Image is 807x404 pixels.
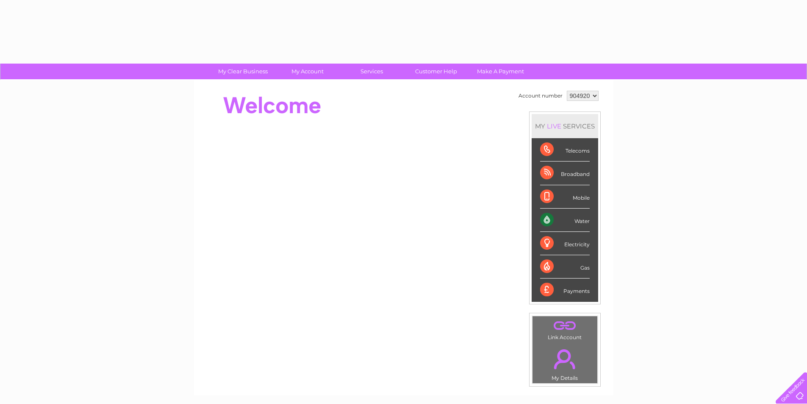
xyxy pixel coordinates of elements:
td: Account number [516,89,565,103]
a: My Account [272,64,342,79]
a: Customer Help [401,64,471,79]
div: LIVE [545,122,563,130]
a: Make A Payment [466,64,535,79]
div: Water [540,209,590,232]
a: . [535,318,595,333]
div: MY SERVICES [532,114,598,138]
div: Payments [540,279,590,301]
div: Broadband [540,162,590,185]
div: Telecoms [540,138,590,162]
a: Services [337,64,407,79]
a: . [535,344,595,374]
div: Electricity [540,232,590,255]
a: My Clear Business [208,64,278,79]
div: Gas [540,255,590,279]
div: Mobile [540,185,590,209]
td: Link Account [532,316,598,343]
td: My Details [532,342,598,384]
